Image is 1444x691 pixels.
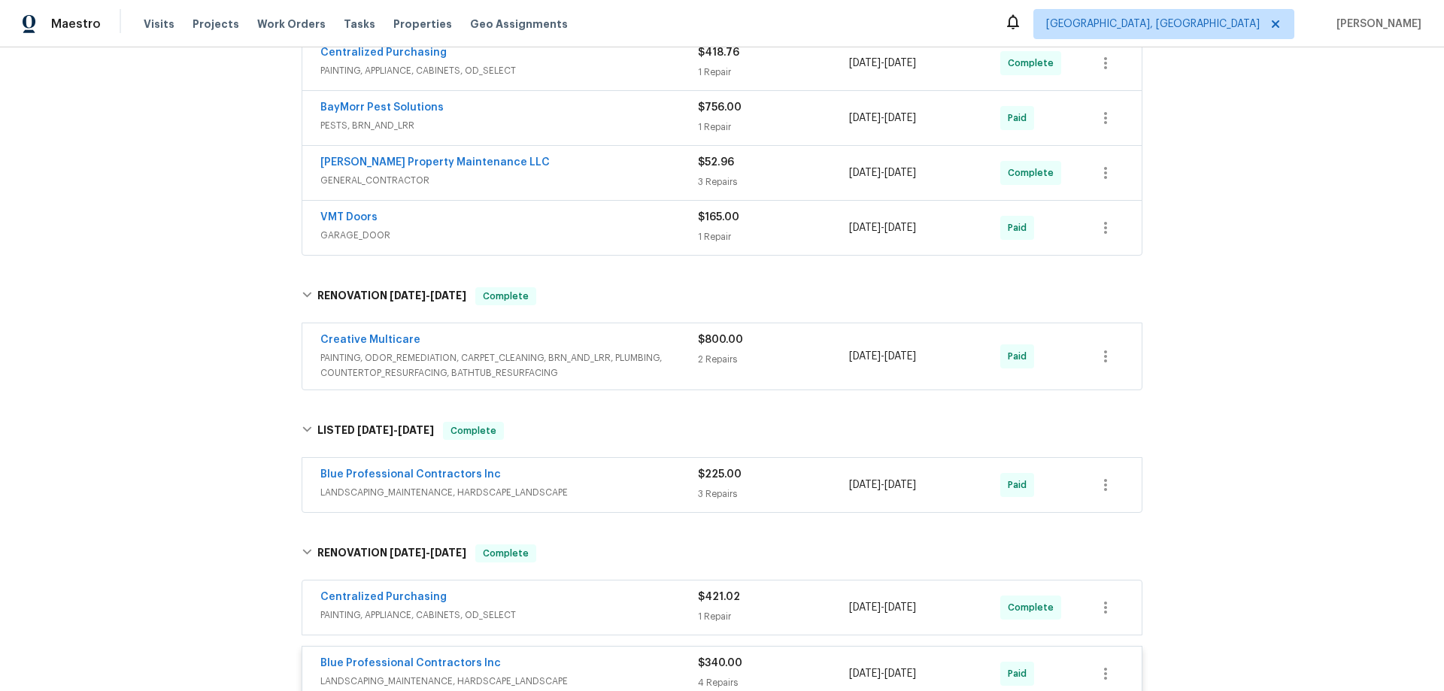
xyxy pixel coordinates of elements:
a: BayMorr Pest Solutions [320,102,444,113]
span: GARAGE_DOOR [320,228,698,243]
span: [DATE] [884,113,916,123]
span: Maestro [51,17,101,32]
div: 3 Repairs [698,486,849,502]
span: PAINTING, ODOR_REMEDIATION, CARPET_CLEANING, BRN_AND_LRR, PLUMBING, COUNTERTOP_RESURFACING, BATHT... [320,350,698,380]
span: $418.76 [698,47,739,58]
span: - [849,349,916,364]
span: Complete [1008,56,1060,71]
span: $756.00 [698,102,742,113]
span: Work Orders [257,17,326,32]
span: [DATE] [884,223,916,233]
h6: LISTED [317,422,434,440]
span: - [390,290,466,301]
span: $165.00 [698,212,739,223]
div: 1 Repair [698,65,849,80]
span: [DATE] [849,668,881,679]
div: 4 Repairs [698,675,849,690]
span: [DATE] [430,547,466,558]
span: [DATE] [884,668,916,679]
a: VMT Doors [320,212,378,223]
div: RENOVATION [DATE]-[DATE]Complete [297,529,1147,577]
span: - [849,56,916,71]
div: 1 Repair [698,609,849,624]
span: - [849,600,916,615]
span: LANDSCAPING_MAINTENANCE, HARDSCAPE_LANDSCAPE [320,674,698,689]
span: [DATE] [884,351,916,362]
h6: RENOVATION [317,287,466,305]
a: Centralized Purchasing [320,47,447,58]
span: [DATE] [884,58,916,68]
span: $800.00 [698,335,743,345]
a: Blue Professional Contractors Inc [320,469,501,480]
span: [DATE] [884,602,916,613]
span: - [849,165,916,180]
a: Centralized Purchasing [320,592,447,602]
span: Complete [1008,600,1060,615]
span: [DATE] [884,168,916,178]
div: 2 Repairs [698,352,849,367]
span: PESTS, BRN_AND_LRR [320,118,698,133]
span: [PERSON_NAME] [1330,17,1421,32]
span: [DATE] [849,58,881,68]
div: 1 Repair [698,120,849,135]
span: - [849,111,916,126]
span: [DATE] [390,547,426,558]
h6: RENOVATION [317,544,466,562]
div: RENOVATION [DATE]-[DATE]Complete [297,272,1147,320]
span: [DATE] [357,425,393,435]
span: Paid [1008,111,1033,126]
span: - [390,547,466,558]
span: Visits [144,17,174,32]
span: $340.00 [698,658,742,668]
span: Complete [477,546,535,561]
span: [DATE] [849,168,881,178]
span: Paid [1008,666,1033,681]
span: Tasks [344,19,375,29]
span: Complete [1008,165,1060,180]
span: [DATE] [849,113,881,123]
span: - [849,477,916,492]
span: - [849,220,916,235]
span: LANDSCAPING_MAINTENANCE, HARDSCAPE_LANDSCAPE [320,485,698,500]
span: PAINTING, APPLIANCE, CABINETS, OD_SELECT [320,608,698,623]
a: [PERSON_NAME] Property Maintenance LLC [320,157,550,168]
span: Geo Assignments [470,17,568,32]
span: - [357,425,434,435]
span: [DATE] [849,223,881,233]
span: Paid [1008,477,1033,492]
span: $225.00 [698,469,742,480]
span: $421.02 [698,592,740,602]
div: 3 Repairs [698,174,849,189]
a: Blue Professional Contractors Inc [320,658,501,668]
span: $52.96 [698,157,734,168]
span: [DATE] [849,480,881,490]
span: Projects [193,17,239,32]
span: PAINTING, APPLIANCE, CABINETS, OD_SELECT [320,63,698,78]
span: - [849,666,916,681]
span: [DATE] [849,351,881,362]
span: GENERAL_CONTRACTOR [320,173,698,188]
span: Paid [1008,349,1033,364]
span: [DATE] [398,425,434,435]
div: LISTED [DATE]-[DATE]Complete [297,407,1147,455]
span: [DATE] [390,290,426,301]
span: [DATE] [849,602,881,613]
span: [DATE] [430,290,466,301]
span: Paid [1008,220,1033,235]
span: Complete [477,289,535,304]
span: Complete [444,423,502,438]
span: Properties [393,17,452,32]
a: Creative Multicare [320,335,420,345]
div: 1 Repair [698,229,849,244]
span: [DATE] [884,480,916,490]
span: [GEOGRAPHIC_DATA], [GEOGRAPHIC_DATA] [1046,17,1260,32]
